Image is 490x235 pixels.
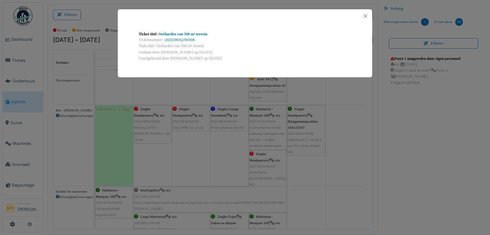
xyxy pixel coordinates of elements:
[139,31,351,37] div: Ticket titel :
[139,37,351,43] div: Ticketnummer :
[139,49,351,55] div: Gedaan door [PERSON_NAME] op [DATE]
[361,12,370,20] button: Close
[139,43,351,49] div: Taak titel: Verharden van 500 m² terrein
[139,55,351,61] div: Goedgekeurd door [PERSON_NAME] op [DATE]
[159,32,207,36] a: Verharden van 500 m² terrein
[165,38,195,42] a: 2025/08/62/00308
